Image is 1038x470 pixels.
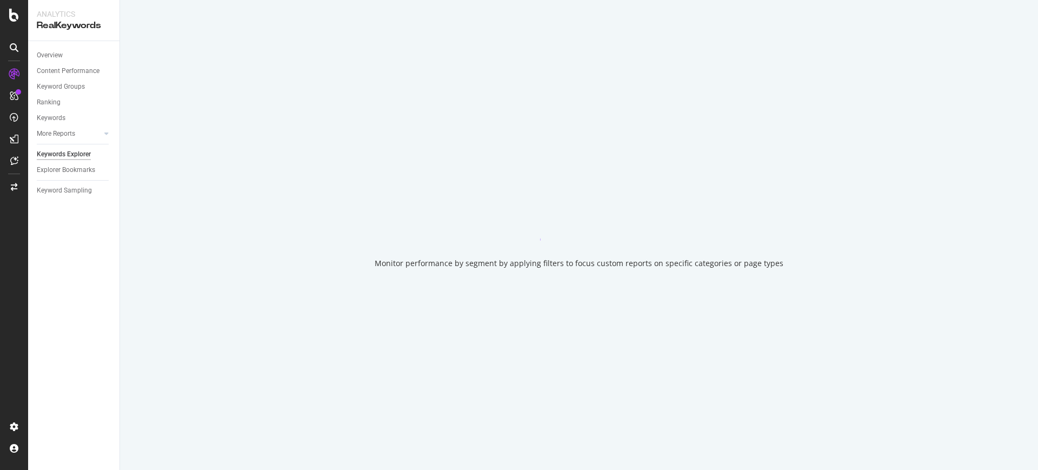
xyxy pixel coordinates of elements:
div: animation [540,202,618,241]
div: Keywords [37,112,65,124]
div: Overview [37,50,63,61]
div: Explorer Bookmarks [37,164,95,176]
div: Keywords Explorer [37,149,91,160]
div: RealKeywords [37,19,111,32]
a: Explorer Bookmarks [37,164,112,176]
div: Ranking [37,97,61,108]
a: Content Performance [37,65,112,77]
div: Analytics [37,9,111,19]
div: Keyword Sampling [37,185,92,196]
div: More Reports [37,128,75,140]
a: Ranking [37,97,112,108]
div: Monitor performance by segment by applying filters to focus custom reports on specific categories... [375,258,783,269]
a: Keywords [37,112,112,124]
a: Keyword Sampling [37,185,112,196]
a: More Reports [37,128,101,140]
a: Keyword Groups [37,81,112,92]
a: Keywords Explorer [37,149,112,160]
a: Overview [37,50,112,61]
div: Content Performance [37,65,99,77]
div: Keyword Groups [37,81,85,92]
